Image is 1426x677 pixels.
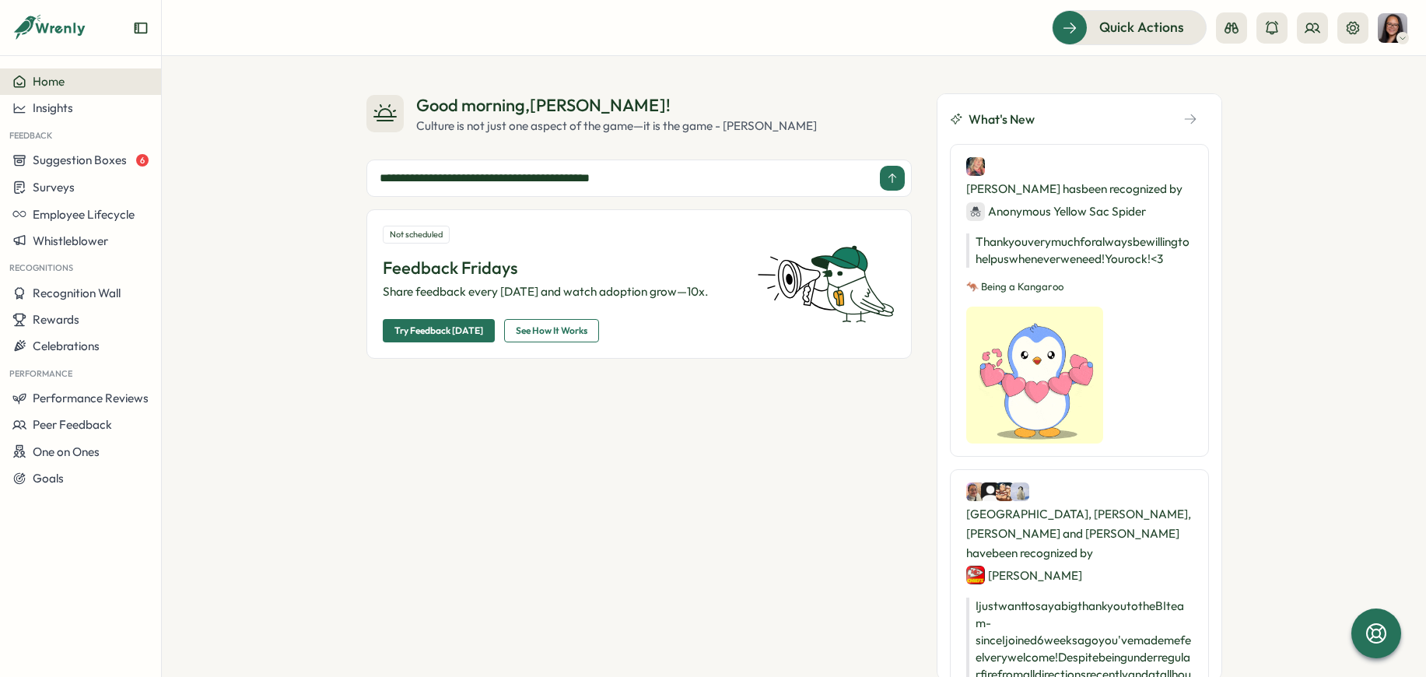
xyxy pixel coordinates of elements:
[966,482,1193,585] div: [GEOGRAPHIC_DATA], [PERSON_NAME], [PERSON_NAME] and [PERSON_NAME] have been recognized by
[33,74,65,89] span: Home
[416,118,817,135] div: Culture is not just one aspect of the game—it is the game - [PERSON_NAME]
[33,207,135,222] span: Employee Lifecycle
[394,320,483,342] span: Try Feedback [DATE]
[33,100,73,115] span: Insights
[33,417,112,432] span: Peer Feedback
[966,482,985,501] img: Jamaica Mercado
[1099,17,1184,37] span: Quick Actions
[33,444,100,459] span: One on Ones
[383,256,739,280] p: Feedback Fridays
[136,154,149,167] span: 6
[33,153,127,167] span: Suggestion Boxes
[966,307,1103,444] img: Recognition Image
[981,482,1000,501] img: Jonel Olemberio
[516,320,587,342] span: See How It Works
[1378,13,1407,43] img: Natasha Whittaker
[966,157,985,176] img: Stephanie Daniels
[966,233,1193,268] p: Thank you very much for always be willing to help us whenever we need! You rock! <3
[966,566,985,584] img: Simon Barrass
[969,110,1035,129] span: What's New
[33,312,79,327] span: Rewards
[33,391,149,405] span: Performance Reviews
[504,319,599,342] button: See How It Works
[966,566,1082,585] div: [PERSON_NAME]
[416,93,817,118] div: Good morning , [PERSON_NAME] !
[1052,10,1207,44] button: Quick Actions
[33,233,108,248] span: Whistleblower
[996,482,1014,501] img: Aljon Arpon
[33,180,75,195] span: Surveys
[383,283,739,300] p: Share feedback every [DATE] and watch adoption grow—10x.
[966,202,1146,221] div: Anonymous Yellow Sac Spider
[966,280,1193,294] p: 🦘 Being a Kangaroo
[383,226,450,244] div: Not scheduled
[33,286,121,300] span: Recognition Wall
[33,338,100,353] span: Celebrations
[966,157,1193,221] div: [PERSON_NAME] has been recognized by
[133,20,149,36] button: Expand sidebar
[33,471,64,486] span: Goals
[1011,482,1029,501] img: Alec Lohr
[383,319,495,342] button: Try Feedback [DATE]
